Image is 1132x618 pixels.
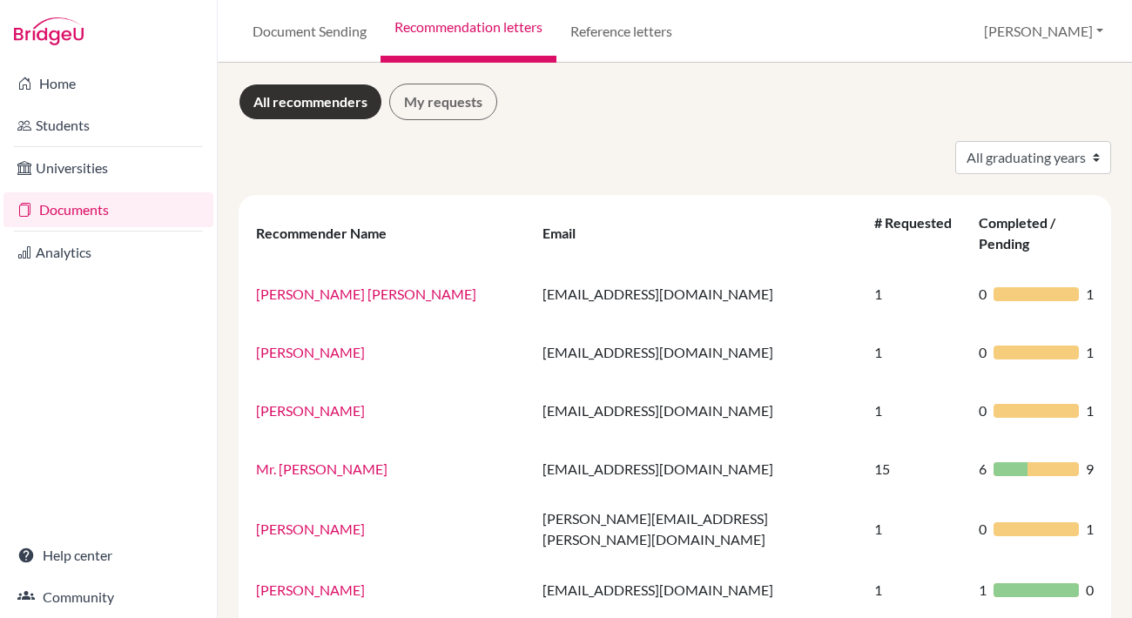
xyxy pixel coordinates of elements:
[256,402,365,419] a: [PERSON_NAME]
[532,498,865,561] td: [PERSON_NAME][EMAIL_ADDRESS][PERSON_NAME][DOMAIN_NAME]
[532,265,865,323] td: [EMAIL_ADDRESS][DOMAIN_NAME]
[979,284,987,305] span: 0
[864,498,968,561] td: 1
[3,151,213,185] a: Universities
[979,214,1055,252] div: Completed / Pending
[256,225,404,241] div: Recommender Name
[864,381,968,440] td: 1
[3,66,213,101] a: Home
[1086,284,1094,305] span: 1
[864,265,968,323] td: 1
[14,17,84,45] img: Bridge-U
[3,108,213,143] a: Students
[1086,400,1094,421] span: 1
[3,538,213,573] a: Help center
[1086,459,1094,480] span: 9
[532,440,865,498] td: [EMAIL_ADDRESS][DOMAIN_NAME]
[874,214,952,252] div: # Requested
[979,342,987,363] span: 0
[532,381,865,440] td: [EMAIL_ADDRESS][DOMAIN_NAME]
[3,580,213,615] a: Community
[976,15,1111,48] button: [PERSON_NAME]
[256,521,365,537] a: [PERSON_NAME]
[979,400,987,421] span: 0
[864,323,968,381] td: 1
[979,519,987,540] span: 0
[979,459,987,480] span: 6
[979,580,987,601] span: 1
[1086,580,1094,601] span: 0
[256,285,476,302] a: [PERSON_NAME] [PERSON_NAME]
[239,84,382,120] a: All recommenders
[532,323,865,381] td: [EMAIL_ADDRESS][DOMAIN_NAME]
[1086,342,1094,363] span: 1
[542,225,593,241] div: Email
[3,192,213,227] a: Documents
[256,460,387,477] a: Mr. [PERSON_NAME]
[256,581,365,598] a: [PERSON_NAME]
[389,84,497,120] a: My requests
[3,235,213,270] a: Analytics
[1086,519,1094,540] span: 1
[864,440,968,498] td: 15
[256,344,365,360] a: [PERSON_NAME]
